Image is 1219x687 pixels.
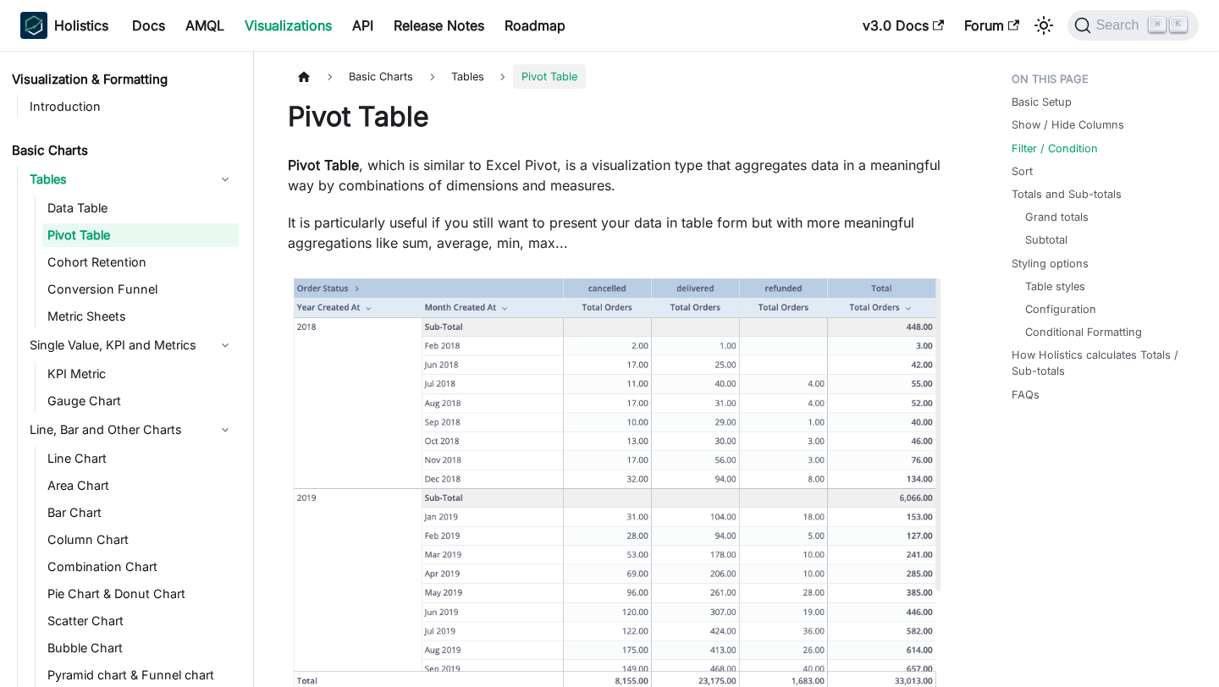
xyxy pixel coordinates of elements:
a: Column Chart [42,528,239,552]
a: Roadmap [494,12,576,39]
kbd: K [1170,17,1187,32]
a: Area Chart [42,474,239,497]
a: Bubble Chart [42,636,239,660]
b: Holistics [54,15,108,36]
span: Basic Charts [340,64,422,89]
a: Data Table [42,196,239,220]
span: Pivot Table [513,64,586,89]
a: Pyramid chart & Funnel chart [42,663,239,687]
a: Grand totals [1025,209,1089,225]
kbd: ⌘ [1149,17,1166,32]
a: Totals and Sub-totals [1012,186,1122,202]
a: Sort [1012,163,1033,179]
a: Scatter Chart [42,609,239,633]
a: FAQs [1012,387,1040,403]
a: Single Value, KPI and Metrics [25,332,239,359]
a: Subtotal [1025,232,1067,248]
a: Metric Sheets [42,305,239,328]
a: Bar Chart [42,501,239,525]
a: Basic Charts [7,139,239,162]
a: AMQL [175,12,234,39]
a: API [342,12,383,39]
a: Visualization & Formatting [7,68,239,91]
a: Configuration [1025,301,1096,317]
span: Search [1091,18,1150,33]
a: Visualizations [234,12,342,39]
img: Holistics [20,12,47,39]
a: Show / Hide Columns [1012,117,1124,133]
a: Forum [954,12,1029,39]
a: Release Notes [383,12,494,39]
a: Conditional Formatting [1025,324,1142,340]
strong: Pivot Table [288,157,359,173]
a: Gauge Chart [42,389,239,413]
a: Basic Setup [1012,94,1072,110]
a: Introduction [25,95,239,118]
a: Filter / Condition [1012,140,1098,157]
a: KPI Metric [42,362,239,386]
a: Pivot Table [42,223,239,247]
a: How Holistics calculates Totals / Sub-totals [1012,347,1192,379]
span: Tables [443,64,493,89]
button: Switch between dark and light mode (currently light mode) [1030,12,1057,39]
a: Styling options [1012,256,1089,272]
a: Docs [122,12,175,39]
a: Pie Chart & Donut Chart [42,582,239,606]
a: Table styles [1025,278,1085,294]
p: It is particularly useful if you still want to present your data in table form but with more mean... [288,212,944,253]
a: v3.0 Docs [852,12,954,39]
a: Line, Bar and Other Charts [25,416,239,443]
a: Line Chart [42,447,239,470]
a: Home page [288,64,320,89]
a: Conversion Funnel [42,278,239,301]
p: , which is similar to Excel Pivot, is a visualization type that aggregates data in a meaningful w... [288,155,944,195]
a: HolisticsHolistics [20,12,108,39]
a: Tables [25,166,239,193]
a: Cohort Retention [42,250,239,274]
a: Combination Chart [42,555,239,579]
button: Search (Command+K) [1067,10,1199,41]
h1: Pivot Table [288,100,944,134]
nav: Breadcrumbs [288,64,944,89]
